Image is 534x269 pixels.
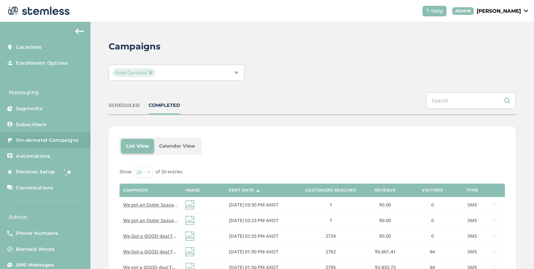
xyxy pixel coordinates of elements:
span: SMS [468,201,477,208]
p: [PERSON_NAME] [477,7,521,15]
label: 1 [298,202,363,208]
span: SMS Messages [16,261,54,269]
label: Customers Reached [305,188,356,193]
label: We Got a GOOD deal for you at GOOD (356 Old Steese Hwy)! Reply END to cancel [123,249,178,255]
img: icon-img-d887fa0c.svg [185,247,194,256]
span: We got an Outer Space deal for you at GOOD ([STREET_ADDRESS][PERSON_NAME]) from 3-6pm Reply END t... [123,201,379,208]
span: SMS [468,233,477,239]
img: icon-img-d887fa0c.svg [185,232,194,241]
span: 64 [430,248,435,255]
label: SMS [465,217,480,224]
label: We Got a GOOD deal for you at GOOD (356 Old Steese Hwy)! Reply END to cancel [123,233,178,239]
label: Show [120,168,132,176]
div: COMPLETED [149,102,180,109]
span: $0.00 [379,217,391,224]
span: Conversations [16,184,53,192]
label: 64 [407,249,458,255]
span: 2762 [325,248,336,255]
img: icon-sort-1e1d7615.svg [256,190,260,192]
label: 2762 [298,249,363,255]
img: icon-img-d887fa0c.svg [185,216,194,225]
img: icon-help-white-03924b79.svg [425,9,430,13]
span: 0 [431,217,434,224]
label: Revenue [375,188,396,193]
li: Calendar View [154,139,200,153]
span: Enrollment Options [16,60,68,67]
img: glitter-stars-b7820f95.gif [61,165,75,179]
img: icon_down-arrow-small-66adaf34.svg [524,9,528,12]
label: SMS [465,202,480,208]
img: icon-close-accent-8a337256.svg [149,71,152,75]
span: 0 [431,233,434,239]
label: Sent Date [229,188,254,193]
span: Help [431,7,444,15]
span: 1 [329,201,332,208]
label: Image [185,188,200,193]
span: SMS [468,248,477,255]
label: Campaign [123,188,148,193]
span: Locations [16,44,42,51]
img: icon-img-d887fa0c.svg [185,200,194,209]
span: Segments [16,105,43,112]
label: 0 [407,233,458,239]
iframe: Chat Widget [498,234,534,269]
li: List View [121,139,154,153]
label: of 50 entries [155,168,182,176]
label: 0 [407,217,458,224]
span: On-demand Campaigns [16,137,79,144]
label: $0.00 [371,202,400,208]
span: Reviews Setup [16,168,55,176]
label: We got an Outer Space deal for you at GOOD (356 Old Steese Hwy) from 3-6pm Reply END to cancel [123,217,178,224]
label: Type [467,188,478,193]
label: Visitors [422,188,443,193]
label: $0.00 [371,217,400,224]
span: Good Cannabis [113,68,155,77]
span: Phone Numbers [16,230,58,237]
span: Automations [16,153,50,160]
span: SMS [468,217,477,224]
label: 09/04/2025 02:55 PM AKDT [229,233,291,239]
span: We Got a GOOD deal for you at GOOD ([STREET_ADDRESS][PERSON_NAME])! Reply END to cancel [123,233,337,239]
img: icon-arrow-back-accent-c549486e.svg [75,28,84,34]
span: [DATE] 02:55 PM AKDT [229,233,278,239]
h2: Campaigns [109,40,161,53]
span: [DATE] 03:23 PM AKDT [229,217,278,224]
span: Subscribers [16,121,47,128]
span: $0.00 [379,201,391,208]
label: $5,661.41 [371,249,400,255]
label: 1 [298,217,363,224]
div: ADMIN [452,7,474,15]
label: 2724 [298,233,363,239]
span: 2724 [325,233,336,239]
span: [DATE] 01:50 PM AKDT [229,248,278,255]
span: 1 [329,217,332,224]
span: $5,661.41 [375,248,396,255]
span: 0 [431,201,434,208]
input: Search [426,92,516,109]
label: SMS [465,233,480,239]
div: SCHEDULED [109,102,140,109]
span: We got an Outer Space deal for you at GOOD ([STREET_ADDRESS][PERSON_NAME]) from 3-6pm Reply END t... [123,217,379,224]
span: $0.00 [379,233,391,239]
span: Banned Words [16,246,54,253]
label: $0.00 [371,233,400,239]
span: We Got a GOOD deal for you at GOOD ([STREET_ADDRESS][PERSON_NAME])! Reply END to cancel [123,248,337,255]
label: 09/04/2025 03:23 PM AKDT [229,217,291,224]
label: We got an Outer Space deal for you at GOOD (356 Old Steese Hwy) from 3-6pm Reply END to cancel [123,202,178,208]
label: 09/04/2025 03:50 PM AKDT [229,202,291,208]
span: [DATE] 03:50 PM AKDT [229,201,278,208]
img: logo-dark-0685b13c.svg [6,4,70,18]
label: 0 [407,202,458,208]
label: 09/01/2025 01:50 PM AKDT [229,249,291,255]
label: SMS [465,249,480,255]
